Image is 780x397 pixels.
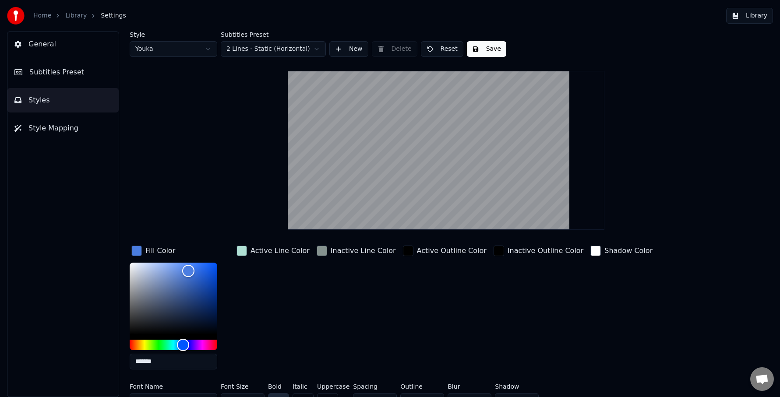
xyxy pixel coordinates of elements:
div: Fill Color [145,246,175,256]
button: Fill Color [130,244,177,258]
button: Subtitles Preset [7,60,119,84]
button: Inactive Line Color [315,244,398,258]
button: Library [726,8,773,24]
label: Spacing [353,383,397,390]
button: New [329,41,368,57]
label: Outline [400,383,444,390]
button: Style Mapping [7,116,119,141]
label: Blur [448,383,491,390]
span: Settings [101,11,126,20]
span: Style Mapping [28,123,78,134]
div: Shadow Color [604,246,653,256]
label: Bold [268,383,289,390]
div: Active Line Color [251,246,310,256]
div: Active Outline Color [417,246,487,256]
a: Home [33,11,51,20]
button: Reset [421,41,463,57]
a: Open chat [750,367,774,391]
label: Font Name [130,383,217,390]
button: Active Outline Color [401,244,488,258]
button: Active Line Color [235,244,311,258]
label: Font Size [221,383,265,390]
label: Style [130,32,217,38]
button: Styles [7,88,119,112]
button: Inactive Outline Color [492,244,585,258]
div: Inactive Line Color [331,246,396,256]
span: General [28,39,56,49]
img: youka [7,7,25,25]
button: General [7,32,119,56]
label: Shadow [495,383,539,390]
button: Save [467,41,506,57]
div: Hue [130,340,217,350]
a: Library [65,11,87,20]
button: Shadow Color [589,244,654,258]
div: Inactive Outline Color [508,246,583,256]
nav: breadcrumb [33,11,126,20]
label: Italic [293,383,314,390]
span: Styles [28,95,50,105]
div: Color [130,263,217,334]
span: Subtitles Preset [29,67,84,77]
label: Uppercase [317,383,349,390]
label: Subtitles Preset [221,32,326,38]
